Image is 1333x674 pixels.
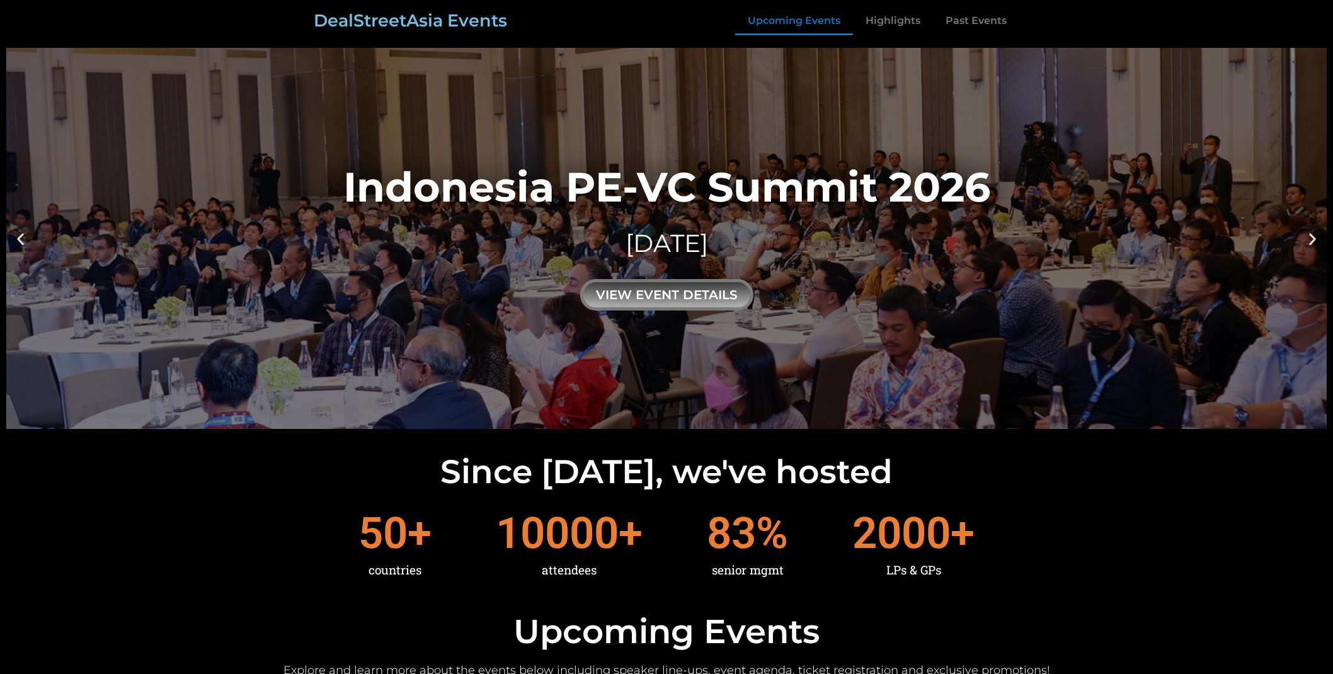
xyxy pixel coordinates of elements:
[853,6,933,35] a: Highlights
[707,511,756,555] span: 83
[670,418,674,421] span: Go to slide 2
[496,555,643,585] div: attendees
[343,226,990,261] div: [DATE]
[619,511,643,555] span: +
[496,511,619,555] span: 10000
[580,279,753,311] div: view event details
[13,231,28,246] div: Previous slide
[358,511,408,555] span: 50
[358,555,432,585] div: countries
[659,418,663,421] span: Go to slide 1
[408,511,432,555] span: +
[933,6,1019,35] a: Past Events
[1305,231,1320,246] div: Next slide
[343,166,990,207] div: Indonesia PE-VC Summit 2026
[852,555,975,585] div: LPs & GPs
[707,555,788,585] div: senior mgmt
[6,615,1327,648] h2: Upcoming Events
[6,455,1327,488] h2: Since [DATE], we've hosted
[951,511,975,555] span: +
[756,511,788,555] span: %
[314,10,507,31] a: DealStreetAsia Events
[735,6,853,35] a: Upcoming Events
[852,511,951,555] span: 2000
[6,48,1327,429] a: Indonesia PE-VC Summit 2026[DATE]view event details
